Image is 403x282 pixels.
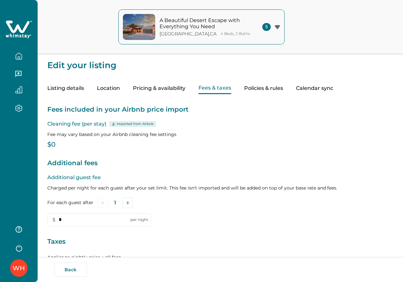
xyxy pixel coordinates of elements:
button: Policies & rules [244,83,283,94]
button: Add [123,198,133,208]
p: Applies to nightly price + all fees. Whimstay will collect this tax from guests and pass it to yo... [47,254,393,274]
div: Whimstay Host [13,260,25,276]
button: Fees & taxes [198,83,231,94]
button: Location [97,83,120,94]
button: Calendar sync [296,83,333,94]
label: For each guest after [47,199,93,206]
p: 1 [114,200,116,206]
img: property-cover [123,14,155,40]
button: Back [54,263,87,277]
button: Pricing & availability [133,83,185,94]
button: Subtract [97,198,108,208]
p: Fees included in your Airbnb price import [47,104,393,115]
p: Charged per night for each guest after your set limit. This fee isn't imported and will be added ... [47,185,393,191]
p: Edit your listing [47,54,393,70]
button: Listing details [47,83,84,94]
p: Fee may vary based on your Airbnb cleaning fee settings [47,131,393,138]
button: property-coverA Beautiful Desert Escape with Everything You Need[GEOGRAPHIC_DATA],CA4 Beds, 2 Baths5 [118,9,285,44]
p: Taxes [47,237,393,247]
span: 5 [262,23,271,31]
p: Cleaning fee (per stay) [47,120,393,128]
p: $0 [47,141,393,148]
p: [GEOGRAPHIC_DATA] , CA [160,31,217,37]
p: A Beautiful Desert Escape with Everything You Need [160,17,247,30]
p: Additional fees [47,158,393,168]
p: Imported from Airbnb [117,121,154,127]
p: 4 Beds, 2 Baths [220,31,250,36]
p: Additional guest fee [47,174,393,181]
